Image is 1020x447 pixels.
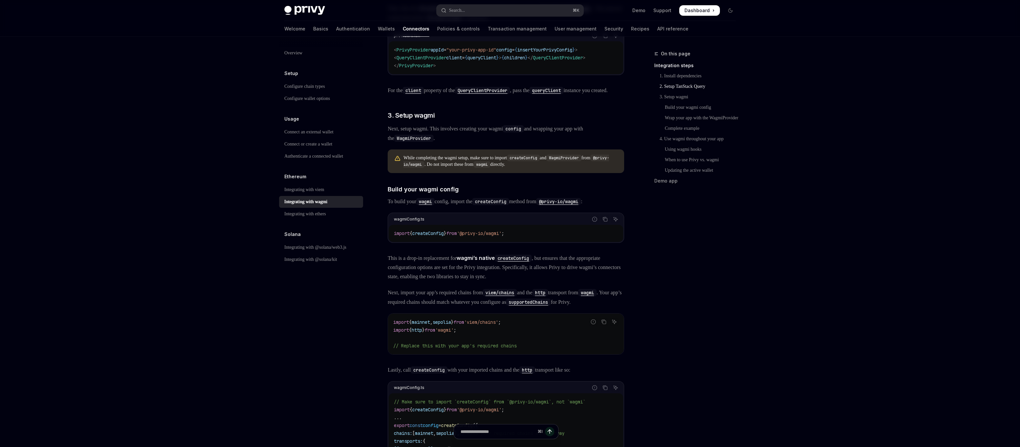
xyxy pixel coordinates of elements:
[474,161,490,168] code: wagmi
[403,155,609,168] code: @privy-io/wagmi
[601,383,609,392] button: Copy the contents from the code block
[412,407,444,413] span: createConfig
[279,138,363,150] a: Connect or create a wallet
[279,254,363,265] a: Integrating with @solana/kit
[394,155,401,162] svg: Warning
[397,55,446,61] span: QueryClientProvider
[684,7,710,14] span: Dashboard
[446,230,457,236] span: from
[394,407,410,413] span: import
[446,55,462,61] span: client
[444,230,446,236] span: }
[449,7,465,14] div: Search...
[388,288,624,307] span: Next, import your app’s required chains from and the transport from . Your app’s required chains ...
[435,327,454,333] span: 'wagmi'
[284,115,299,123] h5: Usage
[454,319,464,325] span: from
[388,185,459,194] span: Build your wagmi config
[412,327,422,333] span: http
[457,230,501,236] span: '@privy-io/wagmi'
[388,111,435,120] span: 3. Setup wagmi
[590,383,599,392] button: Report incorrect code
[536,198,581,204] a: @privy-io/wagmi
[279,196,363,208] a: Integrating with wagmi
[444,407,446,413] span: }
[632,7,645,14] a: Demo
[430,319,433,325] span: ,
[460,424,535,439] input: Ask a question...
[394,135,434,142] code: WagmiProvider
[284,6,325,15] img: dark logo
[499,55,501,61] span: >
[473,422,478,428] span: ({
[575,47,578,53] span: >
[279,150,363,162] a: Authenticate a connected wallet
[394,399,585,405] span: // Make sure to import `createConfig` from `@privy-io/wagmi`, not `wagmi`
[654,71,741,81] a: 1. Install dependencies
[503,125,524,132] code: config
[284,21,305,37] a: Welcome
[388,124,624,143] span: Next, setup wagmi. This involves creating your wagmi and wrapping your app with the .
[532,289,548,296] code: http
[409,327,412,333] span: {
[545,427,554,436] button: Send message
[284,210,326,218] div: Integrating with ethers
[412,319,430,325] span: mainnet
[496,55,499,61] span: }
[504,55,525,61] span: children
[465,55,467,61] span: {
[462,55,465,61] span: =
[416,198,435,204] a: wagmi
[601,215,609,223] button: Copy the contents from the code block
[498,319,501,325] span: ;
[411,366,447,374] code: createConfig
[410,407,412,413] span: {
[279,242,363,253] a: Integrating with @solana/web3.js
[431,47,444,53] span: appId
[679,5,720,16] a: Dashboard
[439,422,441,428] span: =
[284,95,330,103] div: Configure wallet options
[284,49,302,57] div: Overview
[394,415,402,420] span: ...
[410,230,412,236] span: {
[507,155,540,161] code: createConfig
[467,55,496,61] span: queryClient
[409,319,412,325] span: {
[631,21,649,37] a: Recipes
[583,55,585,61] span: >
[590,215,599,223] button: Report incorrect code
[546,155,581,161] code: WagmiProvider
[495,255,532,262] code: createConfig
[578,289,597,296] code: wagmi
[661,50,690,58] span: On this page
[496,47,512,53] span: config
[555,21,597,37] a: User management
[455,87,510,94] code: QueryClientProvider
[654,60,741,71] a: Integration steps
[654,113,741,123] a: Wrap your app with the WagmiProvider
[533,55,583,61] span: QueryClientProvider
[279,126,363,138] a: Connect an external wallet
[472,198,509,205] code: createConfig
[284,140,332,148] div: Connect or create a wallet
[394,215,424,223] div: wagmiConfig.ts
[528,55,533,61] span: </
[446,407,457,413] span: from
[483,289,517,296] a: viem/chains
[483,289,517,296] code: viem/chains
[573,8,580,13] span: ⌘ K
[437,5,583,16] button: Open search
[610,318,619,326] button: Ask AI
[519,366,535,374] code: http
[488,21,547,37] a: Transaction management
[336,21,370,37] a: Authentication
[284,173,306,181] h5: Ethereum
[394,383,424,392] div: wagmiConfig.ts
[284,243,346,251] div: Integrating with @solana/web3.js
[394,63,399,68] span: </
[529,87,563,93] a: queryClient
[399,63,433,68] span: PrivyProvider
